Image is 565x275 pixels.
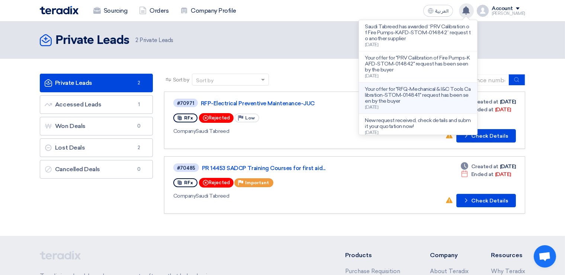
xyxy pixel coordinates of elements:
[40,138,153,157] a: Lost Deals2
[365,73,378,79] span: [DATE]
[491,251,525,260] li: Resources
[133,3,174,19] a: Orders
[87,3,133,19] a: Sourcing
[471,170,494,178] span: Ended at
[492,6,513,12] div: Account
[135,166,144,173] span: 0
[471,163,498,170] span: Created at
[196,77,214,84] div: Sort by
[174,3,242,19] a: Company Profile
[245,180,269,185] span: Important
[40,117,153,135] a: Won Deals0
[461,170,511,178] div: [DATE]
[40,95,153,114] a: Accessed Leads1
[135,122,144,130] span: 0
[184,115,193,121] span: RFx
[135,101,144,108] span: 1
[173,128,196,134] span: Company
[40,160,153,179] a: Cancelled Deals0
[423,5,453,17] button: العربية
[173,127,388,135] div: Saudi Tabreed
[202,165,388,172] a: PR 14453 SADCP Training Courses for first aid...
[461,106,511,113] div: [DATE]
[55,33,129,48] h2: Private Leads
[365,130,378,135] span: [DATE]
[461,163,516,170] div: [DATE]
[245,115,255,121] span: Low
[135,144,144,151] span: 2
[491,268,525,275] a: Why Teradix
[456,194,516,207] button: Check Details
[365,42,378,47] span: [DATE]
[365,55,471,73] p: Your offer for "PRV Calibration of Fire Pumps-KAFD-STOM-014842" request has been seen by the buyer
[199,178,234,188] div: Rejected
[173,192,389,200] div: Saudi Tabreed
[471,98,498,106] span: Created at
[135,79,144,87] span: 2
[173,193,196,199] span: Company
[365,24,471,42] p: Saudi Tabreed has awarded “PRV Calibration of Fire Pumps-KAFD-STOM-014842” request to another sup...
[435,9,449,14] span: العربية
[456,129,516,143] button: Check Details
[430,251,469,260] li: Company
[201,100,387,107] a: RFP-Electrical Preventive Maintenance-JUC
[345,268,400,275] a: Purchase Requisition
[534,245,556,268] a: Open chat
[471,106,494,113] span: Ended at
[177,166,195,170] div: #70485
[430,268,469,275] a: About Teradix
[177,101,194,106] div: #70971
[135,36,173,45] span: Private Leads
[135,37,138,44] span: 2
[461,98,516,106] div: [DATE]
[345,251,408,260] li: Products
[477,5,489,17] img: profile_test.png
[184,180,193,185] span: RFx
[40,74,153,92] a: Private Leads2
[492,12,525,16] div: [PERSON_NAME]
[365,105,378,110] span: [DATE]
[365,86,471,104] p: Your offer for "RFQ-Mechanical & I&C Tools Calibration-STOM-014841" request has been seen by the ...
[365,118,471,129] p: New request received, check details and submit your quotation now!
[199,113,234,123] div: Rejected
[173,76,189,84] span: Sort by
[40,6,78,15] img: Teradix logo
